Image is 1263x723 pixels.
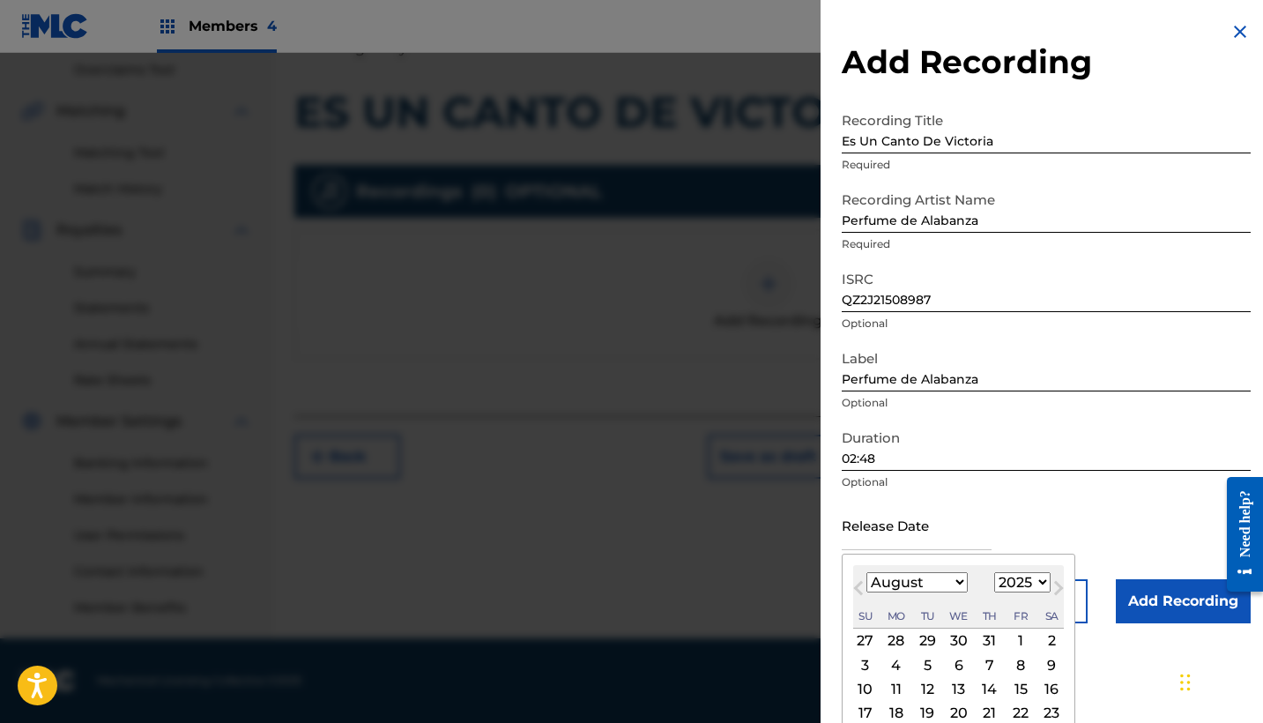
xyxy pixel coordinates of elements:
div: Sunday [855,606,876,627]
p: Optional [842,316,1251,332]
div: Choose Sunday, August 10th, 2025 [855,679,876,700]
div: Friday [1010,606,1031,627]
div: Choose Saturday, August 2nd, 2025 [1041,630,1062,652]
button: Next Month [1044,578,1073,606]
div: Choose Monday, August 11th, 2025 [886,679,907,700]
div: Saturday [1041,606,1062,627]
div: Choose Friday, August 8th, 2025 [1010,654,1031,675]
div: Choose Wednesday, August 6th, 2025 [948,654,970,675]
div: Wednesday [948,606,970,627]
div: Choose Friday, August 1st, 2025 [1010,630,1031,652]
div: Choose Sunday, July 27th, 2025 [855,630,876,652]
iframe: Resource Center [1214,462,1263,607]
div: Thursday [979,606,1000,627]
div: Choose Tuesday, July 29th, 2025 [917,630,938,652]
p: Required [842,236,1251,252]
p: Optional [842,474,1251,490]
div: Choose Tuesday, August 5th, 2025 [917,654,938,675]
div: Choose Thursday, August 7th, 2025 [979,654,1000,675]
div: Choose Friday, August 15th, 2025 [1010,679,1031,700]
span: 4 [267,18,277,34]
img: MLC Logo [21,13,89,39]
iframe: Chat Widget [1175,638,1263,723]
div: Choose Thursday, August 14th, 2025 [979,679,1000,700]
div: Choose Wednesday, August 13th, 2025 [948,679,970,700]
h2: Add Recording [842,42,1251,82]
div: Choose Tuesday, August 12th, 2025 [917,679,938,700]
div: Choose Saturday, August 16th, 2025 [1041,679,1062,700]
span: Members [189,16,277,36]
div: Choose Monday, July 28th, 2025 [886,630,907,652]
p: Optional [842,395,1251,411]
div: Monday [886,606,907,627]
div: Arrastrar [1180,656,1191,709]
div: Choose Saturday, August 9th, 2025 [1041,654,1062,675]
div: Tuesday [917,606,938,627]
div: Choose Monday, August 4th, 2025 [886,654,907,675]
div: Choose Sunday, August 3rd, 2025 [855,654,876,675]
img: Top Rightsholders [157,16,178,37]
div: Widget de chat [1175,638,1263,723]
button: Previous Month [844,578,873,606]
div: Choose Thursday, July 31st, 2025 [979,630,1000,652]
p: Required [842,157,1251,173]
div: Choose Wednesday, July 30th, 2025 [948,630,970,652]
